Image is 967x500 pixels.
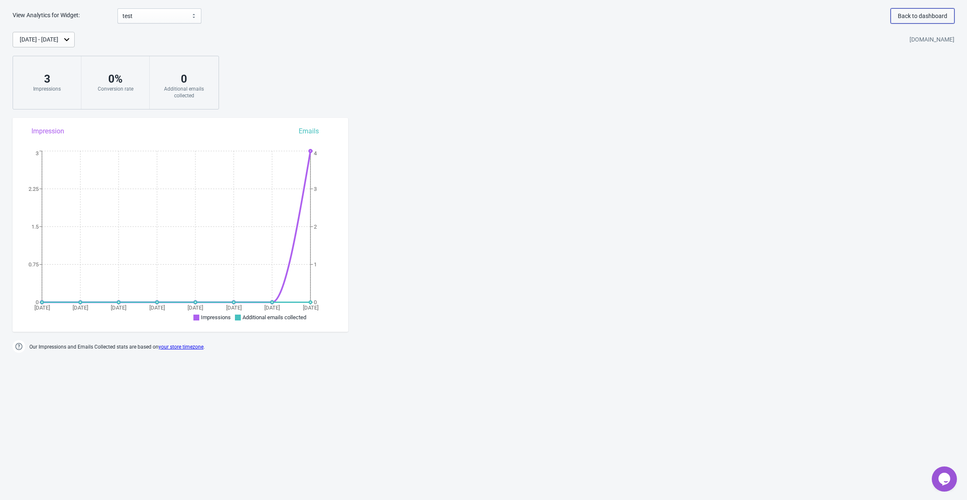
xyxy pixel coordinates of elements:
[73,305,88,311] tspan: [DATE]
[910,32,954,47] div: [DOMAIN_NAME]
[21,72,73,86] div: 3
[36,150,39,156] tspan: 3
[36,299,39,305] tspan: 0
[201,314,231,320] span: Impressions
[188,305,203,311] tspan: [DATE]
[226,305,242,311] tspan: [DATE]
[149,305,165,311] tspan: [DATE]
[90,72,141,86] div: 0 %
[158,72,210,86] div: 0
[13,340,25,353] img: help.png
[158,86,210,99] div: Additional emails collected
[20,35,58,44] div: [DATE] - [DATE]
[29,340,205,354] span: Our Impressions and Emails Collected stats are based on .
[29,261,39,268] tspan: 0.75
[111,305,126,311] tspan: [DATE]
[932,466,959,492] iframe: chat widget
[891,8,954,23] button: Back to dashboard
[159,344,203,350] a: your store timezone
[21,86,73,92] div: Impressions
[314,224,317,230] tspan: 2
[303,305,318,311] tspan: [DATE]
[314,261,317,268] tspan: 1
[13,11,117,19] label: View Analytics for Widget:
[31,224,39,230] tspan: 1.5
[314,186,317,192] tspan: 3
[314,299,317,305] tspan: 0
[264,305,280,311] tspan: [DATE]
[29,186,39,192] tspan: 2.25
[314,150,317,156] tspan: 4
[34,305,50,311] tspan: [DATE]
[242,314,306,320] span: Additional emails collected
[898,13,947,19] span: Back to dashboard
[90,86,141,92] div: Conversion rate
